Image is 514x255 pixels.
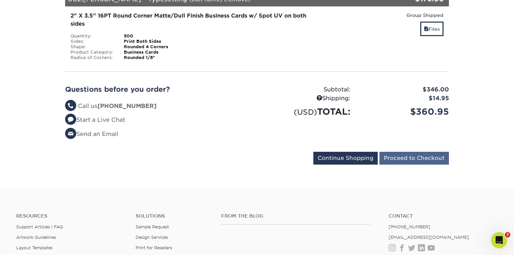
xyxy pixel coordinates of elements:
[136,245,172,250] a: Print for Resellers
[119,50,193,55] div: Business Cards
[65,44,119,50] div: Shape:
[65,39,119,44] div: Sides:
[65,131,118,137] a: Send an Email
[16,224,63,229] a: Support Articles | FAQ
[257,85,355,94] div: Subtotal:
[389,213,498,219] a: Contact
[119,39,193,44] div: Print Both Sides
[294,108,317,116] small: (USD)
[505,232,510,237] span: 3
[2,234,57,253] iframe: Google Customer Reviews
[326,12,444,19] div: Group Shipped
[65,102,252,111] li: Call us
[313,152,378,165] input: Continue Shopping
[424,26,429,32] span: files
[65,33,119,39] div: Quantity:
[355,105,454,118] div: $360.95
[16,213,125,219] h4: Resources
[119,55,193,60] div: Rounded 1/8"
[379,152,449,165] input: Proceed to Checkout
[136,235,168,240] a: Design Services
[97,103,156,109] strong: [PHONE_NUMBER]
[389,224,430,229] a: [PHONE_NUMBER]
[257,105,355,118] div: TOTAL:
[491,232,507,248] iframe: Intercom live chat
[420,22,444,36] a: Files
[355,94,454,103] div: $14.95
[355,85,454,94] div: $346.00
[257,94,355,103] div: Shipping:
[136,224,169,229] a: Sample Request
[119,33,193,39] div: 500
[221,213,370,219] h4: From the Blog
[65,50,119,55] div: Product Category:
[389,235,469,240] a: [EMAIL_ADDRESS][DOMAIN_NAME]
[65,55,119,60] div: Radius of Corners:
[65,85,252,93] h2: Questions before you order?
[119,44,193,50] div: Rounded 4 Corners
[65,116,125,123] a: Start a Live Chat
[136,213,211,219] h4: Solutions
[70,12,316,28] div: 2" X 3.5" 16PT Round Corner Matte/Dull Finish Business Cards w/ Spot UV on both sides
